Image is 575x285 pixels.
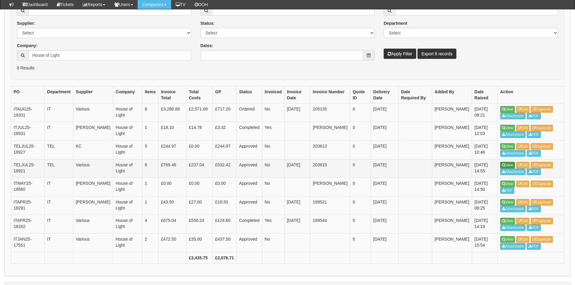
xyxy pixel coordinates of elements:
td: [PERSON_NAME] [310,178,350,197]
td: [PERSON_NAME] [310,122,350,141]
td: £3.32 [212,122,236,141]
a: View [500,181,515,187]
th: Date Raised [472,86,497,103]
td: £124.80 [212,215,236,234]
td: £27.00 [186,196,212,215]
td: 2 [142,234,158,252]
td: No [262,103,284,122]
a: Edit [516,143,530,150]
td: No [262,141,284,159]
a: Duplicate [531,143,553,150]
td: House of Light [113,159,142,178]
td: 0 [350,122,371,141]
td: IT [45,178,73,197]
a: View [500,162,515,168]
td: ITJUL25-18931 [11,122,45,141]
th: Items [142,86,158,103]
a: Edit [516,199,530,206]
a: PDF [527,113,541,119]
td: £532.42 [212,159,236,178]
td: [PERSON_NAME] [432,103,472,122]
a: Attachment [500,131,525,138]
td: £244.97 [212,141,236,159]
td: IT [45,234,73,252]
td: 0 [350,234,371,252]
a: PDF [527,150,541,157]
a: View [500,236,515,243]
td: No [262,196,284,215]
td: 5 [142,141,158,159]
td: No [262,178,284,197]
td: £0.00 [158,178,187,197]
td: [DATE] [371,234,398,252]
label: Status: [200,20,215,26]
td: TEL [45,159,73,178]
th: Invoiced [262,86,284,103]
td: House of Light [113,196,142,215]
td: [DATE] 14:19 [472,215,497,234]
td: [PERSON_NAME] [432,234,472,252]
td: [DATE] 08:25 [472,196,497,215]
td: £0.00 [186,178,212,197]
td: Various [73,234,113,252]
td: [DATE] [371,122,398,141]
td: Approved [237,141,262,159]
td: [PERSON_NAME] [73,178,113,197]
td: £16.50 [212,196,236,215]
th: Delivery Date [371,86,398,103]
td: Yes [262,122,284,141]
td: Ordered [237,103,262,122]
td: 1 [142,196,158,215]
td: £472.50 [158,234,187,252]
th: Supplier [73,86,113,103]
td: [PERSON_NAME] [432,159,472,178]
td: £3,288.89 [158,103,187,122]
a: View [500,125,515,131]
td: £18.10 [158,122,187,141]
a: Edit [516,106,530,113]
th: PO [11,86,45,103]
th: Department [45,86,73,103]
td: 203815 [310,159,350,178]
td: Completed [237,215,262,234]
td: [PERSON_NAME] [73,196,113,215]
td: [DATE] [284,103,310,122]
td: ITAPR25-18291 [11,196,45,215]
a: View [500,199,515,206]
td: IT [45,103,73,122]
a: View [500,143,515,150]
td: £2,571.69 [186,103,212,122]
td: [DATE] 15:54 [472,234,497,252]
th: £3,435.75 [186,252,212,263]
a: Edit [516,181,530,187]
td: 0 [350,159,371,178]
td: 0 [350,178,371,197]
a: Attachment [500,206,525,212]
th: Invoice Number [310,86,350,103]
td: £0.00 [186,141,212,159]
th: Total Costs [186,86,212,103]
a: Edit [516,125,530,131]
td: ITJAN25-17551 [11,234,45,252]
td: ITAUG25-19331 [11,103,45,122]
td: £550.24 [186,215,212,234]
th: £2,076.71 [212,252,236,263]
a: Duplicate [531,125,553,131]
td: House of Light [113,178,142,197]
td: 1 [142,122,158,141]
a: Attachment [500,168,525,175]
a: View [500,106,515,113]
td: House of Light [113,103,142,122]
th: GP [212,86,236,103]
td: [PERSON_NAME] [432,178,472,197]
td: £35.00 [186,234,212,252]
a: View [500,218,515,224]
a: PDF [527,206,541,212]
td: Approved [237,159,262,178]
a: Attachment [500,224,525,231]
td: 0 [350,103,371,122]
a: PDF [500,187,514,194]
td: Approved [237,234,262,252]
th: Invoice Date [284,86,310,103]
td: 205135 [310,103,350,122]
